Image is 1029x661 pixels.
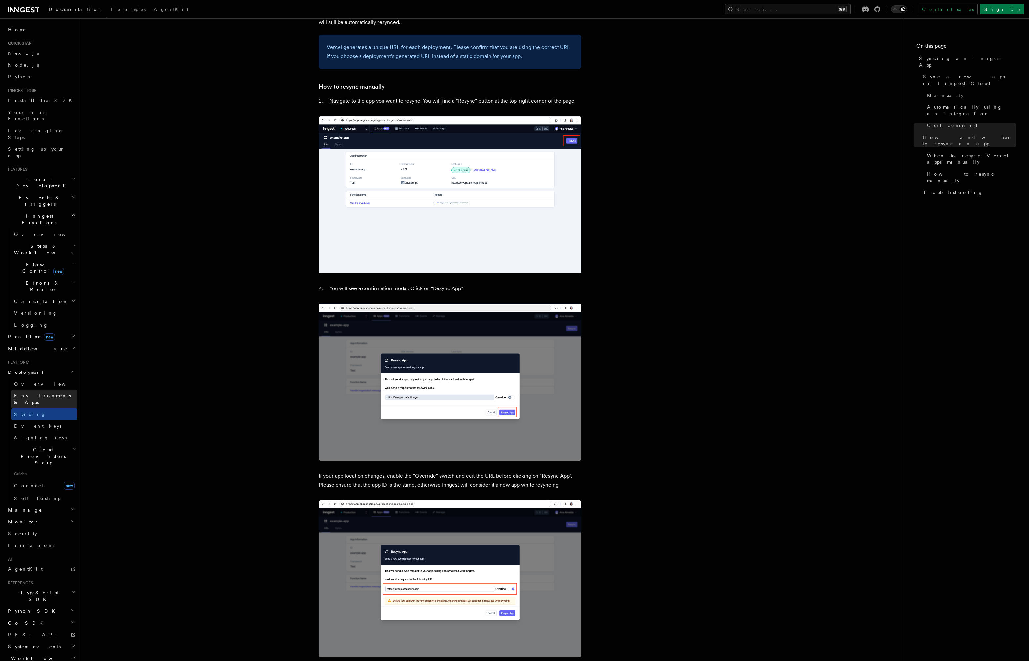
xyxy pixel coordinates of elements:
[923,74,1016,87] span: Sync a new app in Inngest Cloud
[924,168,1016,186] a: How to resync manually
[5,608,59,614] span: Python SDK
[49,7,103,12] span: Documentation
[838,6,847,12] kbd: ⌘K
[924,89,1016,101] a: Manually
[923,189,983,196] span: Troubleshooting
[5,366,77,378] button: Deployment
[11,277,77,295] button: Errors & Retries
[319,116,581,273] img: Inngest Cloud screen with resync app button
[327,96,581,106] li: Navigate to the app you want to resync. You will find a “Resync” button at the top-right corner o...
[8,74,32,79] span: Python
[5,507,42,513] span: Manage
[45,2,107,18] a: Documentation
[319,471,581,490] p: If your app location changes, enable the "Override" switch and edit the URL before clicking on "R...
[8,128,63,140] span: Leveraging Steps
[5,343,77,354] button: Middleware
[918,4,978,14] a: Contact sales
[5,605,77,617] button: Python SDK
[923,134,1016,147] span: How and when to resync an app
[5,540,77,551] a: Limitations
[5,528,77,540] a: Security
[5,331,77,343] button: Realtimenew
[8,98,76,103] span: Install the SDK
[11,243,73,256] span: Steps & Workflows
[5,580,33,586] span: References
[5,378,77,504] div: Deployment
[5,563,77,575] a: AgentKit
[8,146,64,158] span: Setting up your app
[5,192,77,210] button: Events & Triggers
[11,319,77,331] a: Logging
[924,119,1016,131] a: Curl command
[5,504,77,516] button: Manage
[14,381,82,387] span: Overview
[5,641,77,652] button: System events
[5,59,77,71] a: Node.js
[11,259,77,277] button: Flow Controlnew
[8,531,37,536] span: Security
[53,268,64,275] span: new
[5,629,77,641] a: REST API
[11,298,68,305] span: Cancellation
[5,210,77,228] button: Inngest Functions
[927,92,964,98] span: Manually
[11,228,77,240] a: Overview
[8,26,26,33] span: Home
[916,42,1016,53] h4: On this page
[5,88,37,93] span: Inngest tour
[5,557,12,562] span: AI
[11,295,77,307] button: Cancellation
[154,7,188,12] span: AgentKit
[5,106,77,125] a: Your first Functions
[5,519,39,525] span: Monitor
[924,101,1016,119] a: Automatically using an integration
[327,284,581,293] li: You will see a confirmation modal. Click on “Resync App”.
[980,4,1024,14] a: Sign Up
[319,304,581,461] img: Inngest Cloud screen with resync app modal
[111,7,146,12] span: Examples
[919,55,1016,68] span: Syncing an Inngest App
[11,420,77,432] a: Event keys
[319,500,581,657] img: Inngest Cloud screen with resync app modal displaying an edited URL
[920,71,1016,89] a: Sync a new app in Inngest Cloud
[5,345,68,352] span: Middleware
[14,322,48,328] span: Logging
[927,152,1016,165] span: When to resync Vercel apps manually
[920,131,1016,150] a: How and when to resync an app
[920,186,1016,198] a: Troubleshooting
[5,143,77,161] a: Setting up your app
[5,173,77,192] button: Local Development
[5,194,72,207] span: Events & Triggers
[8,62,39,68] span: Node.js
[5,176,72,189] span: Local Development
[8,543,55,548] span: Limitations
[5,167,27,172] span: Features
[11,492,77,504] a: Self hosting
[11,378,77,390] a: Overview
[14,310,57,316] span: Versioning
[725,4,851,14] button: Search...⌘K
[5,620,47,626] span: Go SDK
[5,516,77,528] button: Monitor
[916,53,1016,71] a: Syncing an Inngest App
[5,228,77,331] div: Inngest Functions
[107,2,150,18] a: Examples
[14,483,44,488] span: Connect
[8,566,43,572] span: AgentKit
[11,280,71,293] span: Errors & Retries
[11,479,77,492] a: Connectnew
[11,390,77,408] a: Environments & Apps
[5,589,71,603] span: TypeScript SDK
[927,122,978,129] span: Curl command
[319,82,385,91] a: How to resync manually
[5,587,77,605] button: TypeScript SDK
[44,333,55,341] span: new
[891,5,907,13] button: Toggle dark mode
[14,496,62,501] span: Self hosting
[8,110,47,121] span: Your first Functions
[11,469,77,479] span: Guides
[11,261,72,274] span: Flow Control
[14,232,82,237] span: Overview
[11,408,77,420] a: Syncing
[5,95,77,106] a: Install the SDK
